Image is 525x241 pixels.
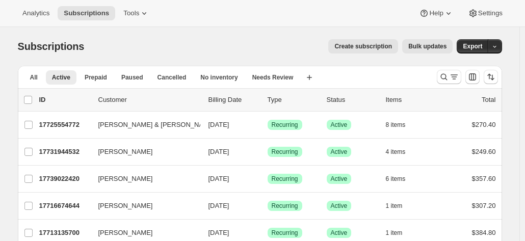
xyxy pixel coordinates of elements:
[39,95,90,105] p: ID
[386,118,417,132] button: 8 items
[39,120,90,130] p: 17725554772
[331,121,348,129] span: Active
[478,9,503,17] span: Settings
[386,121,406,129] span: 8 items
[472,121,496,128] span: $270.40
[386,95,437,105] div: Items
[98,174,153,184] span: [PERSON_NAME]
[200,73,238,82] span: No inventory
[58,6,115,20] button: Subscriptions
[16,6,56,20] button: Analytics
[386,229,403,237] span: 1 item
[386,202,403,210] span: 1 item
[208,121,229,128] span: [DATE]
[272,121,298,129] span: Recurring
[386,148,406,156] span: 4 items
[437,70,461,84] button: Search and filter results
[413,6,459,20] button: Help
[472,148,496,155] span: $249.60
[92,225,194,241] button: [PERSON_NAME]
[39,95,496,105] div: IDCustomerBilling DateTypeStatusItemsTotal
[39,174,90,184] p: 17739022420
[272,202,298,210] span: Recurring
[64,9,109,17] span: Subscriptions
[92,198,194,214] button: [PERSON_NAME]
[328,39,398,53] button: Create subscription
[18,41,85,52] span: Subscriptions
[52,73,70,82] span: Active
[482,95,495,105] p: Total
[463,42,482,50] span: Export
[92,117,194,133] button: [PERSON_NAME] & [PERSON_NAME]
[484,70,498,84] button: Sort the results
[117,6,155,20] button: Tools
[429,9,443,17] span: Help
[386,172,417,186] button: 6 items
[462,6,509,20] button: Settings
[272,148,298,156] span: Recurring
[331,229,348,237] span: Active
[252,73,294,82] span: Needs Review
[208,175,229,182] span: [DATE]
[465,70,480,84] button: Customize table column order and visibility
[39,201,90,211] p: 17716674644
[92,144,194,160] button: [PERSON_NAME]
[402,39,453,53] button: Bulk updates
[98,147,153,157] span: [PERSON_NAME]
[472,229,496,236] span: $384.80
[386,175,406,183] span: 6 items
[30,73,38,82] span: All
[123,9,139,17] span: Tools
[272,175,298,183] span: Recurring
[334,42,392,50] span: Create subscription
[457,39,488,53] button: Export
[39,228,90,238] p: 17713135700
[472,175,496,182] span: $357.60
[98,120,216,130] span: [PERSON_NAME] & [PERSON_NAME]
[98,95,200,105] p: Customer
[386,145,417,159] button: 4 items
[85,73,107,82] span: Prepaid
[157,73,187,82] span: Cancelled
[39,145,496,159] div: 17731944532[PERSON_NAME][DATE]SuccessRecurringSuccessActive4 items$249.60
[208,148,229,155] span: [DATE]
[472,202,496,209] span: $307.20
[39,199,496,213] div: 17716674644[PERSON_NAME][DATE]SuccessRecurringSuccessActive1 item$307.20
[39,147,90,157] p: 17731944532
[268,95,319,105] div: Type
[208,202,229,209] span: [DATE]
[331,175,348,183] span: Active
[208,95,259,105] p: Billing Date
[331,202,348,210] span: Active
[408,42,447,50] span: Bulk updates
[301,70,318,85] button: Create new view
[92,171,194,187] button: [PERSON_NAME]
[386,226,414,240] button: 1 item
[39,172,496,186] div: 17739022420[PERSON_NAME][DATE]SuccessRecurringSuccessActive6 items$357.60
[39,118,496,132] div: 17725554772[PERSON_NAME] & [PERSON_NAME][DATE]SuccessRecurringSuccessActive8 items$270.40
[327,95,378,105] p: Status
[39,226,496,240] div: 17713135700[PERSON_NAME][DATE]SuccessRecurringSuccessActive1 item$384.80
[98,228,153,238] span: [PERSON_NAME]
[386,199,414,213] button: 1 item
[208,229,229,236] span: [DATE]
[272,229,298,237] span: Recurring
[98,201,153,211] span: [PERSON_NAME]
[121,73,143,82] span: Paused
[331,148,348,156] span: Active
[22,9,49,17] span: Analytics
